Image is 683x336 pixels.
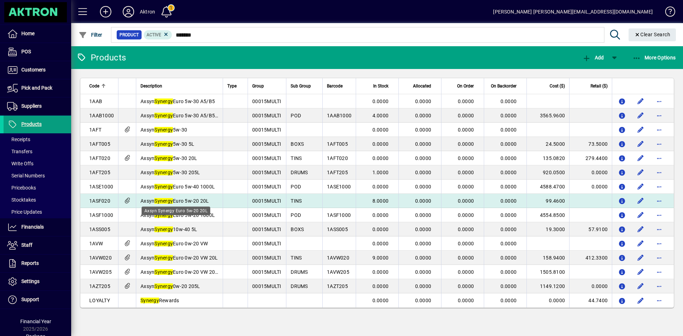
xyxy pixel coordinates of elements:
[291,226,304,232] span: BOXS
[458,184,474,190] span: 0.0000
[327,113,351,118] span: 1AAB1000
[501,170,517,175] span: 0.0000
[141,255,218,261] span: Axsyn Euro 0w-20 VW 20L
[635,195,646,207] button: Edit
[569,251,612,265] td: 412.3300
[569,279,612,293] td: 0.0000
[526,265,569,279] td: 1505.8100
[4,182,71,194] a: Pricebooks
[21,103,42,109] span: Suppliers
[252,269,281,275] span: 00015MULTI
[653,167,665,178] button: More options
[89,241,103,246] span: 1AVW
[591,82,608,90] span: Retail ($)
[141,269,221,275] span: Axsyn Euro 0w-20 VW 205L
[141,82,218,90] div: Description
[501,298,517,303] span: 0.0000
[415,212,431,218] span: 0.0000
[629,28,676,41] button: Clear
[89,127,101,133] span: 1AFT
[144,30,172,39] mat-chip: Activation Status: Active
[154,184,173,190] em: Synergy
[415,184,431,190] span: 0.0000
[21,121,42,127] span: Products
[415,298,431,303] span: 0.0000
[7,149,32,154] span: Transfers
[21,224,44,230] span: Financials
[457,82,474,90] span: On Order
[415,255,431,261] span: 0.0000
[631,51,678,64] button: More Options
[415,141,431,147] span: 0.0000
[252,82,282,90] div: Group
[4,97,71,115] a: Suppliers
[141,298,179,303] span: Rewards
[154,141,173,147] em: Synergy
[635,153,646,164] button: Edit
[413,82,431,90] span: Allocated
[458,212,474,218] span: 0.0000
[94,5,117,18] button: Add
[327,212,351,218] span: 1ASF1000
[415,98,431,104] span: 0.0000
[446,82,480,90] div: On Order
[140,6,155,17] div: Aktron
[501,198,517,204] span: 0.0000
[154,155,173,161] em: Synergy
[252,98,281,104] span: 00015MULTI
[89,298,110,303] span: LOYALTY
[4,61,71,79] a: Customers
[526,194,569,208] td: 99.4600
[89,184,113,190] span: 1ASE1000
[493,6,653,17] div: [PERSON_NAME] [PERSON_NAME][EMAIL_ADDRESS][DOMAIN_NAME]
[4,206,71,218] a: Price Updates
[147,32,161,37] span: Active
[501,241,517,246] span: 0.0000
[89,98,102,104] span: 1AAB
[458,170,474,175] span: 0.0000
[21,49,31,54] span: POS
[653,252,665,263] button: More options
[89,170,110,175] span: 1AFT205
[154,170,173,175] em: Synergy
[4,194,71,206] a: Stocktakes
[154,255,173,261] em: Synergy
[632,55,676,60] span: More Options
[635,181,646,192] button: Edit
[458,283,474,289] span: 0.0000
[291,212,301,218] span: POD
[291,255,302,261] span: TINS
[4,236,71,254] a: Staff
[653,195,665,207] button: More options
[21,31,35,36] span: Home
[291,113,301,118] span: POD
[635,124,646,135] button: Edit
[327,184,351,190] span: 1ASE1000
[634,32,671,37] span: Clear Search
[403,82,438,90] div: Allocated
[4,273,71,290] a: Settings
[569,165,612,180] td: 0.0000
[569,151,612,165] td: 279.4400
[458,226,474,232] span: 0.0000
[458,113,474,118] span: 0.0000
[77,28,104,41] button: Filter
[21,297,39,302] span: Support
[635,238,646,249] button: Edit
[458,141,474,147] span: 0.0000
[252,255,281,261] span: 00015MULTI
[252,212,281,218] span: 00015MULTI
[653,209,665,221] button: More options
[372,269,389,275] span: 0.0000
[327,82,351,90] div: Barcode
[327,82,343,90] span: Barcode
[4,79,71,97] a: Pick and Pack
[154,283,173,289] em: Synergy
[76,52,126,63] div: Products
[501,127,517,133] span: 0.0000
[327,255,349,261] span: 1AVW020
[581,51,605,64] button: Add
[372,127,389,133] span: 0.0000
[89,198,110,204] span: 1ASF020
[7,173,45,178] span: Serial Numbers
